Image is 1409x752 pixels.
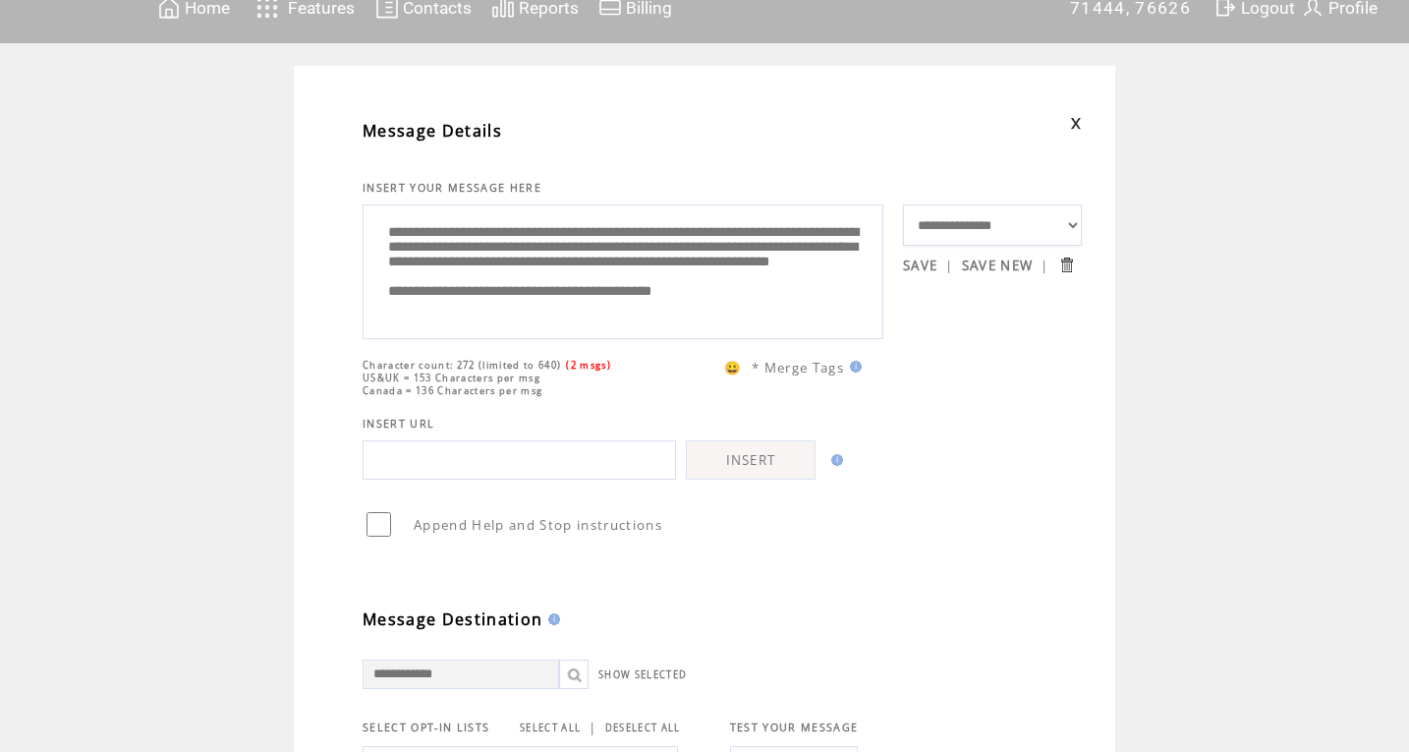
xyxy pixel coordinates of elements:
[1057,256,1076,274] input: Submit
[363,181,541,195] span: INSERT YOUR MESSAGE HERE
[598,668,687,681] a: SHOW SELECTED
[825,454,843,466] img: help.gif
[730,721,859,734] span: TEST YOUR MESSAGE
[1041,257,1048,274] span: |
[945,257,953,274] span: |
[844,361,862,373] img: help.gif
[363,372,540,384] span: US&UK = 153 Characters per msg
[724,359,742,376] span: 😀
[363,417,434,431] span: INSERT URL
[363,384,542,397] span: Canada = 136 Characters per msg
[605,722,681,734] a: DESELECT ALL
[542,613,560,625] img: help.gif
[686,440,816,480] a: INSERT
[752,359,844,376] span: * Merge Tags
[363,721,489,734] span: SELECT OPT-IN LISTS
[363,120,502,142] span: Message Details
[414,516,662,534] span: Append Help and Stop instructions
[363,359,561,372] span: Character count: 272 (limited to 640)
[903,257,937,274] a: SAVE
[566,359,611,372] span: (2 msgs)
[520,722,581,734] a: SELECT ALL
[589,719,596,736] span: |
[363,608,542,630] span: Message Destination
[962,257,1034,274] a: SAVE NEW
